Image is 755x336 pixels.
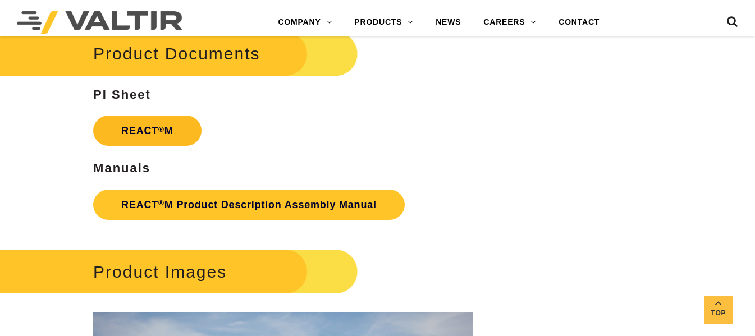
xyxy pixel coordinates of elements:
span: Top [704,307,733,320]
a: CAREERS [472,11,547,34]
a: PRODUCTS [343,11,424,34]
a: Top [704,296,733,324]
sup: ® [158,199,164,207]
strong: PI Sheet [93,88,151,102]
a: CONTACT [547,11,611,34]
strong: Manuals [93,161,150,175]
a: REACT®M Product Description Assembly Manual [93,190,405,220]
sup: ® [158,125,164,134]
strong: REACT M [121,125,173,136]
a: NEWS [424,11,472,34]
a: REACT®M [93,116,202,146]
a: COMPANY [267,11,343,34]
img: Valtir [17,11,182,34]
